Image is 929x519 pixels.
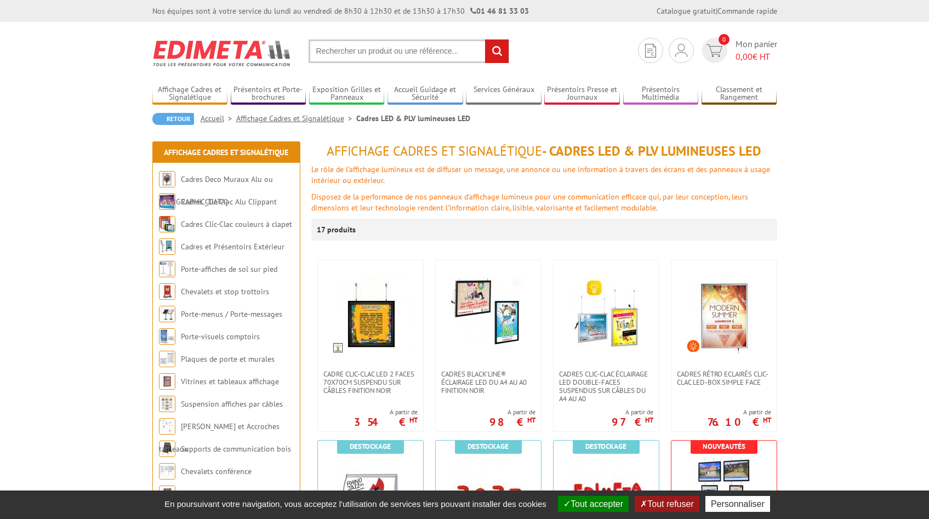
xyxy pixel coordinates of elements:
[181,444,291,454] a: Supports de communication bois
[181,242,284,252] a: Cadres et Présentoirs Extérieur
[686,277,762,353] img: Cadres Rétro Eclairés Clic-Clac LED-Box simple face
[736,38,777,63] span: Mon panier
[657,6,716,16] a: Catalogue gratuit
[436,370,541,395] a: Cadres Black’Line® éclairage LED du A4 au A0 finition noir
[159,261,175,277] img: Porte-affiches de sol sur pied
[152,113,194,125] a: Retour
[159,174,273,207] a: Cadres Deco Muraux Alu ou [GEOGRAPHIC_DATA]
[309,39,509,63] input: Rechercher un produit ou une référence...
[675,44,687,57] img: devis rapide
[489,419,535,425] p: 98 €
[164,147,288,157] a: Affichage Cadres et Signalétique
[159,499,552,509] span: En poursuivant votre navigation, vous acceptez l'utilisation de services tiers pouvant installer ...
[409,415,418,425] sup: HT
[181,377,279,386] a: Vitrines et tableaux affichage
[450,277,527,353] img: Cadres Black’Line® éclairage LED du A4 au A0 finition noir
[159,463,175,480] img: Chevalets conférence
[152,33,292,73] img: Edimeta
[527,415,535,425] sup: HT
[736,51,753,62] span: 0,00
[181,466,252,476] a: Chevalets conférence
[708,408,771,417] span: A partir de
[236,113,356,123] a: Affichage Cadres et Signalétique
[612,419,653,425] p: 97 €
[323,370,418,395] span: Cadre Clic-Clac LED 2 faces 70x70cm suspendu sur câbles finition noir
[489,408,535,417] span: A partir de
[152,85,228,103] a: Affichage Cadres et Signalétique
[181,399,283,409] a: Suspension affiches par câbles
[387,85,463,103] a: Accueil Guidage et Sécurité
[350,442,391,451] b: Destockage
[318,370,423,395] a: Cadre Clic-Clac LED 2 faces 70x70cm suspendu sur câbles finition noir
[612,408,653,417] span: A partir de
[159,486,175,502] img: Porte-affiches muraux
[181,309,282,319] a: Porte-menus / Porte-messages
[736,50,777,63] span: € HT
[317,219,358,241] p: 17 produits
[201,113,236,123] a: Accueil
[441,370,535,395] span: Cadres Black’Line® éclairage LED du A4 au A0 finition noir
[311,164,770,185] font: Le rôle de l'affichage lumineux est de diffuser un message, une annonce ou une information à trav...
[159,396,175,412] img: Suspension affiches par câbles
[657,5,777,16] div: |
[159,171,175,187] img: Cadres Deco Muraux Alu ou Bois
[332,277,409,353] img: Cadre Clic-Clac LED 2 faces 70x70cm suspendu sur câbles finition noir
[706,44,722,57] img: devis rapide
[181,264,277,274] a: Porte-affiches de sol sur pied
[354,419,418,425] p: 354 €
[635,496,699,512] button: Tout refuser
[181,489,254,499] a: Porte-affiches muraux
[327,142,542,159] span: Affichage Cadres et Signalétique
[181,287,269,296] a: Chevalets et stop trottoirs
[485,39,509,63] input: rechercher
[466,85,542,103] a: Services Généraux
[623,85,699,103] a: Présentoirs Multimédia
[311,192,748,213] font: Disposez de la performance de nos panneaux d'affichage lumineux pour une communication efficace q...
[717,6,777,16] a: Commande rapide
[699,38,777,63] a: devis rapide 0 Mon panier 0,00€ HT
[719,34,729,45] span: 0
[181,332,260,341] a: Porte-visuels comptoirs
[677,370,771,386] span: Cadres Rétro Eclairés Clic-Clac LED-Box simple face
[354,408,418,417] span: A partir de
[159,421,280,454] a: [PERSON_NAME] et Accroches tableaux
[231,85,306,103] a: Présentoirs et Porte-brochures
[702,85,777,103] a: Classement et Rangement
[181,219,292,229] a: Cadres Clic-Clac couleurs à clapet
[708,419,771,425] p: 76.10 €
[159,306,175,322] img: Porte-menus / Porte-messages
[356,113,470,124] li: Cadres LED & PLV lumineuses LED
[159,328,175,345] img: Porte-visuels comptoirs
[705,496,770,512] button: Personnaliser (fenêtre modale)
[558,496,629,512] button: Tout accepter
[159,418,175,435] img: Cimaises et Accroches tableaux
[470,6,529,16] strong: 01 46 81 33 03
[152,5,529,16] div: Nos équipes sont à votre service du lundi au vendredi de 8h30 à 12h30 et de 13h30 à 17h30
[309,85,385,103] a: Exposition Grilles et Panneaux
[554,370,659,403] a: Cadres clic-clac éclairage LED double-faces suspendus sur câbles du A4 au A0
[181,197,277,207] a: Cadres Clic-Clac Alu Clippant
[159,351,175,367] img: Plaques de porte et murales
[763,415,771,425] sup: HT
[159,373,175,390] img: Vitrines et tableaux affichage
[568,277,645,353] img: Cadres clic-clac éclairage LED double-faces suspendus sur câbles du A4 au A0
[585,442,626,451] b: Destockage
[181,354,275,364] a: Plaques de porte et murales
[544,85,620,103] a: Présentoirs Presse et Journaux
[645,44,656,58] img: devis rapide
[559,370,653,403] span: Cadres clic-clac éclairage LED double-faces suspendus sur câbles du A4 au A0
[159,216,175,232] img: Cadres Clic-Clac couleurs à clapet
[311,144,777,158] h1: - Cadres LED & PLV lumineuses LED
[159,238,175,255] img: Cadres et Présentoirs Extérieur
[468,442,509,451] b: Destockage
[645,415,653,425] sup: HT
[671,370,777,386] a: Cadres Rétro Eclairés Clic-Clac LED-Box simple face
[703,442,745,451] b: Nouveautés
[159,283,175,300] img: Chevalets et stop trottoirs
